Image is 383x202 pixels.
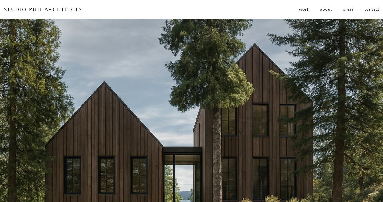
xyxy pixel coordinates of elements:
a: about [320,4,332,15]
a: folder dropdown [299,4,309,15]
a: STUDIO PHH ARCHITECTS [4,6,82,13]
a: press [342,4,353,15]
a: contact [364,4,379,15]
span: work [299,5,309,14]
